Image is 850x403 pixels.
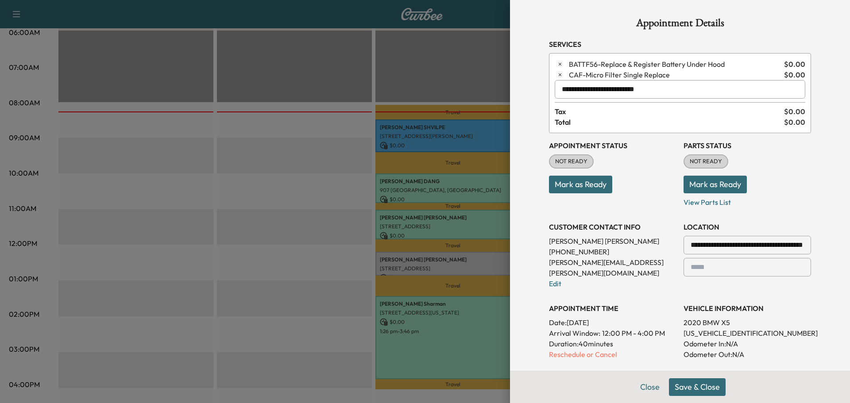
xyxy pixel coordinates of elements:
[684,176,747,193] button: Mark as Ready
[549,257,676,278] p: [PERSON_NAME][EMAIL_ADDRESS][PERSON_NAME][DOMAIN_NAME]
[684,157,727,166] span: NOT READY
[684,328,811,338] p: [US_VEHICLE_IDENTIFICATION_NUMBER]
[784,69,805,80] span: $ 0.00
[602,328,665,338] span: 12:00 PM - 4:00 PM
[569,59,780,69] span: Replace & Register Battery Under Hood
[549,39,811,50] h3: Services
[784,117,805,127] span: $ 0.00
[634,378,665,396] button: Close
[549,279,561,288] a: Edit
[684,317,811,328] p: 2020 BMW X5
[549,236,676,246] p: [PERSON_NAME] [PERSON_NAME]
[549,338,676,349] p: Duration: 40 minutes
[684,222,811,232] h3: LOCATION
[784,106,805,117] span: $ 0.00
[669,378,726,396] button: Save & Close
[549,176,612,193] button: Mark as Ready
[550,157,593,166] span: NOT READY
[684,303,811,314] h3: VEHICLE INFORMATION
[549,140,676,151] h3: Appointment Status
[684,193,811,207] p: View Parts List
[549,222,676,232] h3: CUSTOMER CONTACT INFO
[555,117,784,127] span: Total
[555,106,784,117] span: Tax
[549,328,676,338] p: Arrival Window:
[684,140,811,151] h3: Parts Status
[684,338,811,349] p: Odometer In: N/A
[784,59,805,69] span: $ 0.00
[549,246,676,257] p: [PHONE_NUMBER]
[684,349,811,360] p: Odometer Out: N/A
[549,18,811,32] h1: Appointment Details
[569,69,780,80] span: Micro Filter Single Replace
[549,303,676,314] h3: APPOINTMENT TIME
[549,349,676,360] p: Reschedule or Cancel
[549,317,676,328] p: Date: [DATE]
